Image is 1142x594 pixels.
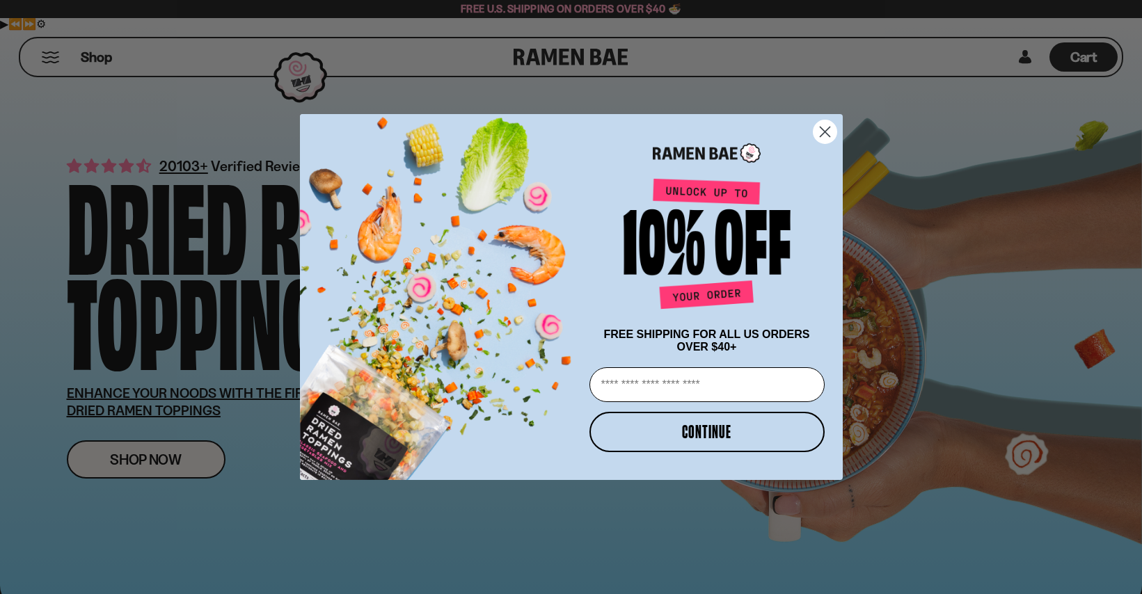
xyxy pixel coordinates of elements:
button: Close dialog [813,120,837,144]
img: ce7035ce-2e49-461c-ae4b-8ade7372f32c.png [300,102,584,480]
button: CONTINUE [589,412,825,452]
span: FREE SHIPPING FOR ALL US ORDERS OVER $40+ [603,328,809,353]
img: Ramen Bae Logo [653,142,761,165]
img: Unlock up to 10% off [620,178,794,314]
